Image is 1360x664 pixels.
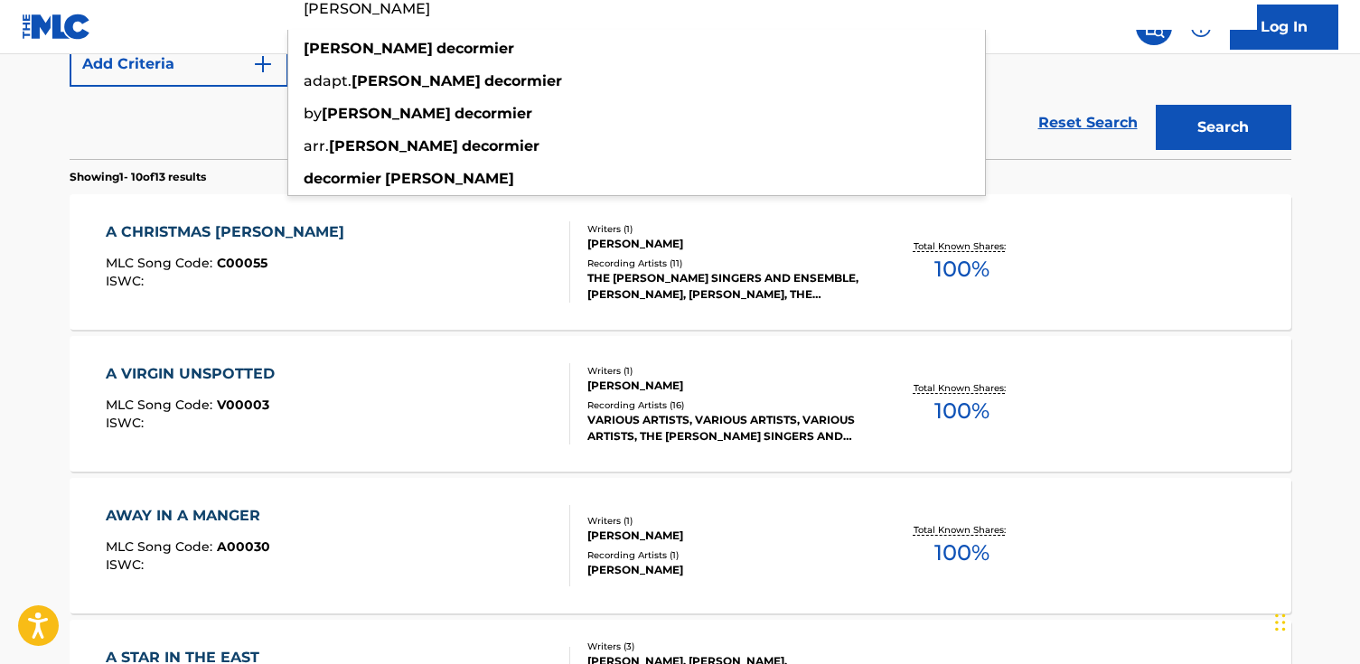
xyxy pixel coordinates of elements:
[484,72,562,89] strong: decormier
[934,537,990,569] span: 100 %
[304,170,381,187] strong: decormier
[1029,103,1147,143] a: Reset Search
[217,397,269,413] span: V00003
[106,255,217,271] span: MLC Song Code :
[385,170,514,187] strong: [PERSON_NAME]
[1270,577,1360,664] iframe: Chat Widget
[587,257,860,270] div: Recording Artists ( 11 )
[1156,105,1291,150] button: Search
[587,236,860,252] div: [PERSON_NAME]
[934,395,990,427] span: 100 %
[352,72,481,89] strong: [PERSON_NAME]
[304,105,322,122] span: by
[70,42,288,87] button: Add Criteria
[70,478,1291,613] a: AWAY IN A MANGERMLC Song Code:A00030ISWC:Writers (1)[PERSON_NAME]Recording Artists (1)[PERSON_NAM...
[587,640,860,653] div: Writers ( 3 )
[455,105,532,122] strong: decormier
[106,415,148,431] span: ISWC :
[329,137,458,154] strong: [PERSON_NAME]
[914,523,1010,537] p: Total Known Shares:
[22,14,91,40] img: MLC Logo
[587,548,860,562] div: Recording Artists ( 1 )
[914,239,1010,253] p: Total Known Shares:
[587,378,860,394] div: [PERSON_NAME]
[70,194,1291,330] a: A CHRISTMAS [PERSON_NAME]MLC Song Code:C00055ISWC:Writers (1)[PERSON_NAME]Recording Artists (11)T...
[587,412,860,444] div: VARIOUS ARTISTS, VARIOUS ARTISTS, VARIOUS ARTISTS, THE [PERSON_NAME] SINGERS AND ENSEMBLE, [PERSO...
[217,538,270,555] span: A00030
[587,528,860,544] div: [PERSON_NAME]
[587,398,860,412] div: Recording Artists ( 16 )
[217,255,267,271] span: C00055
[934,253,990,285] span: 100 %
[106,363,284,385] div: A VIRGIN UNSPOTTED
[106,397,217,413] span: MLC Song Code :
[106,273,148,289] span: ISWC :
[587,562,860,578] div: [PERSON_NAME]
[1230,5,1338,50] a: Log In
[587,514,860,528] div: Writers ( 1 )
[70,336,1291,472] a: A VIRGIN UNSPOTTEDMLC Song Code:V00003ISWC:Writers (1)[PERSON_NAME]Recording Artists (16)VARIOUS ...
[587,270,860,303] div: THE [PERSON_NAME] SINGERS AND ENSEMBLE, [PERSON_NAME], [PERSON_NAME], THE [PERSON_NAME] SINGERS, ...
[322,105,451,122] strong: [PERSON_NAME]
[106,538,217,555] span: MLC Song Code :
[106,556,148,573] span: ISWC :
[304,72,352,89] span: adapt.
[304,40,433,57] strong: [PERSON_NAME]
[587,364,860,378] div: Writers ( 1 )
[914,381,1010,395] p: Total Known Shares:
[252,53,274,75] img: 9d2ae6d4665cec9f34b9.svg
[106,505,270,527] div: AWAY IN A MANGER
[462,137,539,154] strong: decormier
[1275,595,1286,650] div: Drag
[304,137,329,154] span: arr.
[70,169,206,185] p: Showing 1 - 10 of 13 results
[106,221,353,243] div: A CHRISTMAS [PERSON_NAME]
[587,222,860,236] div: Writers ( 1 )
[436,40,514,57] strong: decormier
